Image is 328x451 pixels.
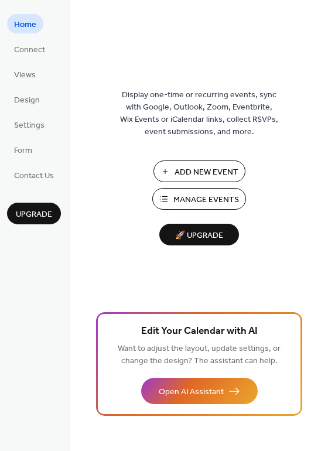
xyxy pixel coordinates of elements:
[166,228,232,244] span: 🚀 Upgrade
[141,323,258,340] span: Edit Your Calendar with AI
[7,39,52,59] a: Connect
[14,69,36,81] span: Views
[7,14,43,33] a: Home
[159,224,239,245] button: 🚀 Upgrade
[16,209,52,221] span: Upgrade
[141,378,258,404] button: Open AI Assistant
[153,160,245,182] button: Add New Event
[7,203,61,224] button: Upgrade
[7,115,52,134] a: Settings
[14,170,54,182] span: Contact Us
[173,194,239,206] span: Manage Events
[118,341,281,369] span: Want to adjust the layout, update settings, or change the design? The assistant can help.
[14,44,45,56] span: Connect
[14,94,40,107] span: Design
[152,188,246,210] button: Manage Events
[175,166,238,179] span: Add New Event
[7,140,39,159] a: Form
[14,119,45,132] span: Settings
[120,89,278,138] span: Display one-time or recurring events, sync with Google, Outlook, Zoom, Eventbrite, Wix Events or ...
[159,386,224,398] span: Open AI Assistant
[14,19,36,31] span: Home
[7,90,47,109] a: Design
[7,165,61,184] a: Contact Us
[7,64,43,84] a: Views
[14,145,32,157] span: Form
